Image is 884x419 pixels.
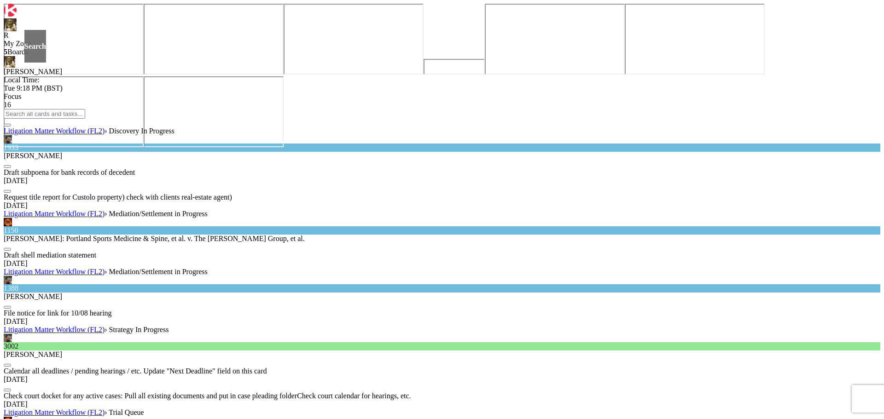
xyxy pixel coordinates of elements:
[4,334,12,342] img: MW
[4,92,21,100] span: Focus
[4,101,880,109] div: 16
[4,76,880,84] div: Local Time:
[4,350,62,358] span: [PERSON_NAME]
[4,408,880,417] div: › Trial Queue
[4,268,880,276] div: › Mediation/Settlement in Progress
[4,201,880,210] div: [DATE]
[4,276,12,284] img: MW
[4,127,880,135] div: › Discovery In Progress
[4,268,105,276] a: Litigation Matter Workflow (FL2)
[4,48,28,56] span: Boards
[4,326,105,333] a: Litigation Matter Workflow (FL2)
[4,135,12,143] img: MW
[4,218,12,226] img: TR
[4,48,7,56] b: 5
[4,326,880,334] div: › Strategy In Progress
[4,317,880,326] div: [DATE]
[4,109,85,119] input: Search all cards and tasks...
[4,259,880,268] div: [DATE]
[4,251,880,259] div: Draft shell mediation statement
[4,367,880,375] div: Calendar all deadlines / pending hearings / etc. Update "Next Deadline" field on this card
[4,375,880,384] div: [DATE]
[4,235,305,242] span: [PERSON_NAME]: Portland Sports Medicine & Spine, et al. v. The [PERSON_NAME] Group, et al.
[4,68,62,75] span: [PERSON_NAME]
[4,56,15,68] img: DG
[4,193,880,201] div: Request title report for Custolo property) check with clients real-estate agent)
[4,400,880,408] div: [DATE]
[4,84,880,92] div: Tue 9:18 PM (BST)
[4,40,31,47] span: My Zone
[4,408,105,416] a: Litigation Matter Workflow (FL2)
[4,226,880,235] div: 1150
[4,309,880,317] div: File notice for link for 10/08 hearing
[625,4,765,75] iframe: UserGuiding Product Updates
[4,210,105,218] a: Litigation Matter Workflow (FL2)
[4,76,144,147] iframe: UserGuiding AI Assistant Launcher
[4,284,880,293] div: 1388
[4,152,62,160] span: [PERSON_NAME]
[4,177,880,185] div: [DATE]
[4,392,880,400] div: Check court docket for any active cases: Pull all existing documents and put in case pleading fol...
[4,293,62,300] span: [PERSON_NAME]
[4,168,880,177] div: Draft subpoena for bank records of decedent
[4,210,880,218] div: › Mediation/Settlement in Progress
[24,42,46,51] h5: Search
[4,143,880,152] div: 1933
[485,4,625,75] iframe: UserGuiding Knowledge Base
[4,31,880,40] div: R
[4,127,105,135] a: Litigation Matter Workflow (FL2)
[4,342,880,350] div: 3002
[144,76,284,147] iframe: UserGuiding AI Assistant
